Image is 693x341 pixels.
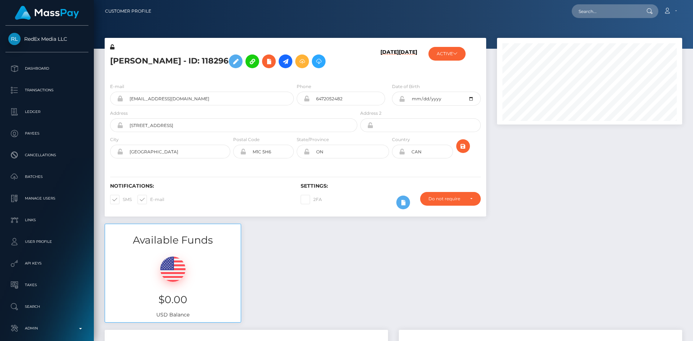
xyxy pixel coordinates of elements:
[428,196,464,202] div: Do not require
[8,63,86,74] p: Dashboard
[380,49,399,74] h6: [DATE]
[110,183,290,189] h6: Notifications:
[301,183,480,189] h6: Settings:
[279,54,292,68] a: Initiate Payout
[5,146,88,164] a: Cancellations
[160,257,186,282] img: USD.png
[8,215,86,226] p: Links
[5,60,88,78] a: Dashboard
[297,83,311,90] label: Phone
[8,85,86,96] p: Transactions
[5,168,88,186] a: Batches
[8,280,86,290] p: Taxes
[138,195,164,204] label: E-mail
[5,319,88,337] a: Admin
[5,233,88,251] a: User Profile
[399,49,417,74] h6: [DATE]
[5,81,88,99] a: Transactions
[360,110,382,117] label: Address 2
[110,136,119,143] label: City
[301,195,322,204] label: 2FA
[5,103,88,121] a: Ledger
[105,233,241,247] h3: Available Funds
[5,36,88,42] span: RedEx Media LLC
[8,33,21,45] img: RedEx Media LLC
[8,323,86,334] p: Admin
[297,136,329,143] label: State/Province
[105,248,241,322] div: USD Balance
[5,189,88,207] a: Manage Users
[8,128,86,139] p: Payees
[5,124,88,143] a: Payees
[8,171,86,182] p: Batches
[5,254,88,272] a: API Keys
[110,293,235,307] h3: $0.00
[110,110,128,117] label: Address
[572,4,640,18] input: Search...
[392,83,420,90] label: Date of Birth
[5,298,88,316] a: Search
[5,211,88,229] a: Links
[8,150,86,161] p: Cancellations
[233,136,260,143] label: Postal Code
[392,136,410,143] label: Country
[15,6,79,20] img: MassPay Logo
[8,236,86,247] p: User Profile
[420,192,481,206] button: Do not require
[5,276,88,294] a: Taxes
[110,51,353,72] h5: [PERSON_NAME] - ID: 118296
[8,258,86,269] p: API Keys
[8,106,86,117] p: Ledger
[428,47,466,61] button: ACTIVE
[110,83,124,90] label: E-mail
[8,193,86,204] p: Manage Users
[105,4,151,19] a: Customer Profile
[8,301,86,312] p: Search
[110,195,132,204] label: SMS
